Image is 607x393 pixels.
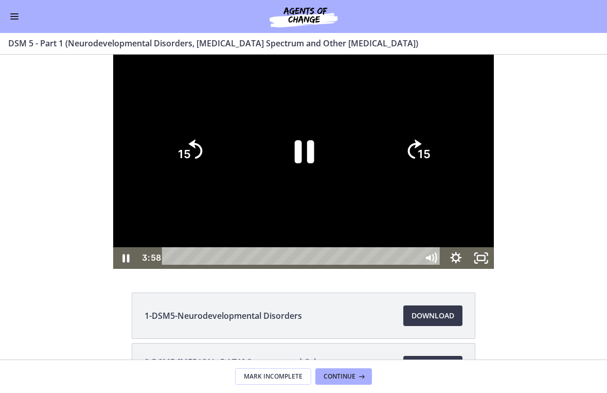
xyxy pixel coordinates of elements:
button: Skip back 15 seconds [165,72,214,121]
img: Agents of Change [242,4,365,29]
span: 1-DSM5-Neurodevelopmental Disorders [145,310,302,322]
div: Playbar [171,193,412,214]
button: Unfullscreen [469,193,494,214]
a: Download [403,305,462,326]
tspan: 15 [418,93,431,107]
button: Show settings menu [443,193,468,214]
h3: DSM 5 - Part 1 (Neurodevelopmental Disorders, [MEDICAL_DATA] Spectrum and Other [MEDICAL_DATA]) [8,37,586,49]
span: 2-DSM5-[MEDICAL_DATA] Spectrum and Other [MEDICAL_DATA] [145,356,391,381]
span: Download [412,310,454,322]
button: Mute [418,193,443,214]
a: Download [403,356,462,377]
button: Pause [268,61,339,132]
tspan: 15 [178,93,191,107]
button: Enable menu [8,10,21,23]
button: Skip ahead 15 seconds [393,72,442,121]
span: Continue [324,372,355,381]
span: Mark Incomplete [244,372,302,381]
button: Mark Incomplete [235,368,311,385]
button: Pause [113,193,138,214]
button: Continue [315,368,372,385]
